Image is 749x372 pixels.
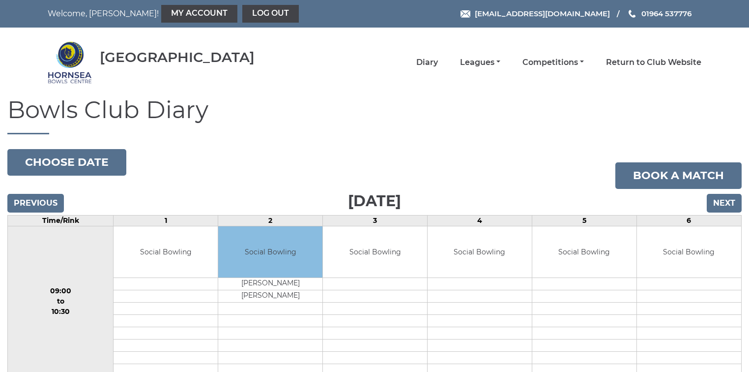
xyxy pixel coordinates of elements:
[100,50,255,65] div: [GEOGRAPHIC_DATA]
[48,5,312,23] nav: Welcome, [PERSON_NAME]!
[707,194,742,213] input: Next
[606,57,701,68] a: Return to Club Website
[242,5,299,23] a: Log out
[48,40,92,85] img: Hornsea Bowls Centre
[161,5,237,23] a: My Account
[461,10,470,18] img: Email
[7,97,742,134] h1: Bowls Club Diary
[532,226,636,278] td: Social Bowling
[8,215,114,226] td: Time/Rink
[323,215,428,226] td: 3
[532,215,636,226] td: 5
[641,9,691,18] span: 01964 537776
[428,226,532,278] td: Social Bowling
[218,278,322,290] td: [PERSON_NAME]
[7,194,64,213] input: Previous
[428,215,532,226] td: 4
[218,215,323,226] td: 2
[114,215,218,226] td: 1
[636,215,741,226] td: 6
[637,226,741,278] td: Social Bowling
[461,8,610,19] a: Email [EMAIL_ADDRESS][DOMAIN_NAME]
[323,226,427,278] td: Social Bowling
[522,57,584,68] a: Competitions
[7,149,126,176] button: Choose date
[218,226,322,278] td: Social Bowling
[627,8,691,19] a: Phone us 01964 537776
[460,57,500,68] a: Leagues
[416,57,438,68] a: Diary
[475,9,610,18] span: [EMAIL_ADDRESS][DOMAIN_NAME]
[218,290,322,303] td: [PERSON_NAME]
[615,162,742,189] a: Book a match
[114,226,218,278] td: Social Bowling
[629,10,635,18] img: Phone us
